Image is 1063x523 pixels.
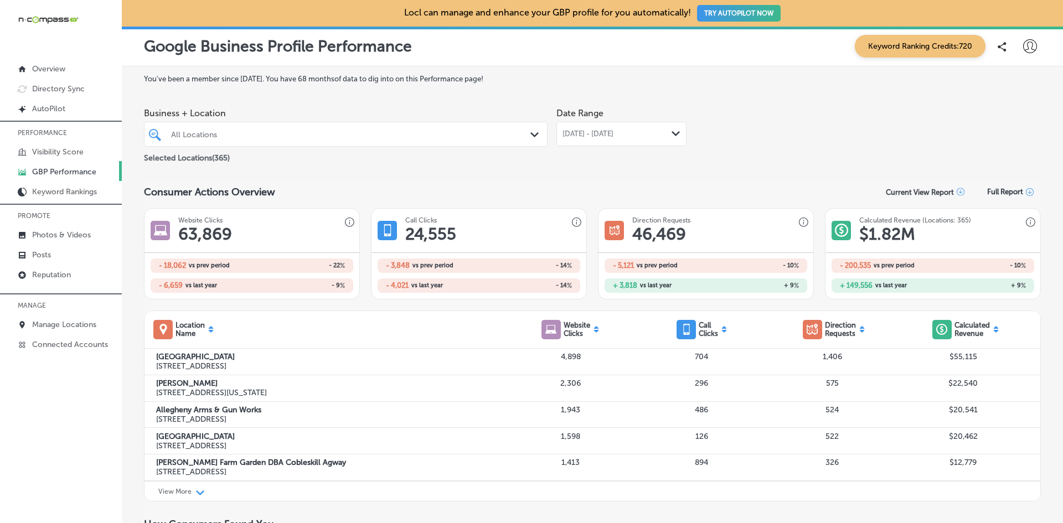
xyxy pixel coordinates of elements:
p: $55,115 [898,352,1029,361]
h3: Calculated Revenue (Locations: 365) [859,216,971,224]
p: [STREET_ADDRESS] [156,441,505,450]
h2: - 22 [252,262,345,270]
p: Directory Sync [32,84,85,94]
label: [PERSON_NAME] [156,379,505,388]
p: GBP Performance [32,167,96,177]
h2: - 18,062 [159,261,186,270]
span: % [1021,262,1026,270]
p: View More [158,488,192,495]
h2: - 6,659 [159,281,183,289]
label: [GEOGRAPHIC_DATA] [156,352,505,361]
button: TRY AUTOPILOT NOW [697,5,781,22]
span: % [1021,282,1026,289]
h2: - 10 [706,262,799,270]
span: vs prev period [637,262,678,268]
p: $20,541 [898,405,1029,415]
p: $22,540 [898,379,1029,388]
h1: 63,869 [178,224,232,244]
h2: - 200,535 [840,261,871,270]
p: 296 [636,379,767,388]
p: Website Clicks [564,321,590,338]
h3: Direction Requests [632,216,690,224]
p: $12,779 [898,458,1029,467]
span: % [567,262,572,270]
p: Keyword Rankings [32,187,97,196]
p: 4,898 [505,352,636,361]
p: [STREET_ADDRESS][US_STATE] [156,388,505,397]
p: 522 [767,432,897,441]
h2: - 3,848 [386,261,410,270]
p: 1,413 [505,458,636,467]
p: Photos & Videos [32,230,91,240]
label: Date Range [556,108,603,118]
p: Overview [32,64,65,74]
span: % [340,262,345,270]
p: 575 [767,379,897,388]
label: Allegheny Arms & Gun Works [156,405,505,415]
span: Full Report [987,188,1023,196]
h2: - 14 [479,262,572,270]
span: % [794,262,799,270]
h2: + 3,818 [613,281,637,289]
h2: - 5,121 [613,261,634,270]
h3: Website Clicks [178,216,223,224]
span: Consumer Actions Overview [144,186,275,198]
p: [STREET_ADDRESS] [156,361,505,371]
p: Calculated Revenue [954,321,990,338]
img: 660ab0bf-5cc7-4cb8-ba1c-48b5ae0f18e60NCTV_CLogo_TV_Black_-500x88.png [18,14,79,25]
label: [PERSON_NAME] Farm Garden DBA Cobleskill Agway [156,458,505,467]
span: [DATE] - [DATE] [563,130,613,138]
span: vs last year [411,282,443,288]
h3: Call Clicks [405,216,437,224]
p: 524 [767,405,897,415]
span: vs last year [640,282,672,288]
p: Google Business Profile Performance [144,37,412,55]
p: 1,598 [505,432,636,441]
p: Call Clicks [699,321,718,338]
h2: - 9 [252,282,345,289]
label: You've been a member since [DATE] . You have 68 months of data to dig into on this Performance page! [144,75,1041,83]
span: vs prev period [412,262,453,268]
p: $20,462 [898,432,1029,441]
h1: 24,555 [405,224,456,244]
span: % [340,282,345,289]
p: [STREET_ADDRESS] [156,415,505,424]
p: 894 [636,458,767,467]
h1: 46,469 [632,224,686,244]
p: 486 [636,405,767,415]
p: Reputation [32,270,71,279]
p: Connected Accounts [32,340,108,349]
h2: + 9 [933,282,1026,289]
h2: - 10 [933,262,1026,270]
span: % [794,282,799,289]
p: 1,943 [505,405,636,415]
h1: $ 1.82M [859,224,915,244]
span: vs last year [185,282,217,288]
p: Direction Requests [825,321,856,338]
label: [GEOGRAPHIC_DATA] [156,432,505,441]
h2: - 14 [479,282,572,289]
p: [STREET_ADDRESS] [156,467,505,477]
h2: - 4,021 [386,281,409,289]
p: AutoPilot [32,104,65,113]
p: Selected Locations ( 365 ) [144,149,230,163]
p: Visibility Score [32,147,84,157]
p: Current View Report [886,188,954,196]
p: 704 [636,352,767,361]
p: Manage Locations [32,320,96,329]
p: Posts [32,250,51,260]
span: vs prev period [874,262,915,268]
p: 2,306 [505,379,636,388]
p: Location Name [176,321,205,338]
h2: + 9 [706,282,799,289]
span: Business + Location [144,108,548,118]
span: vs last year [875,282,907,288]
span: vs prev period [189,262,230,268]
p: 1,406 [767,352,897,361]
p: 126 [636,432,767,441]
div: All Locations [171,130,531,139]
p: 326 [767,458,897,467]
span: % [567,282,572,289]
h2: + 149,556 [840,281,873,289]
span: Keyword Ranking Credits: 720 [855,35,985,58]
